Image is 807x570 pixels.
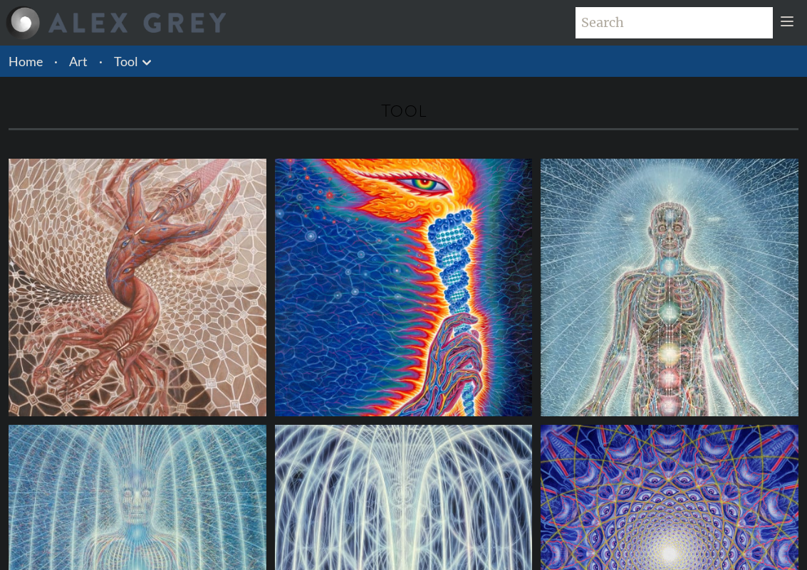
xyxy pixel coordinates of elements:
[69,51,88,71] a: Art
[9,53,43,69] a: Home
[114,51,138,71] a: Tool
[576,7,773,38] input: Search
[48,46,63,77] li: ·
[93,46,108,77] li: ·
[9,100,798,122] div: Tool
